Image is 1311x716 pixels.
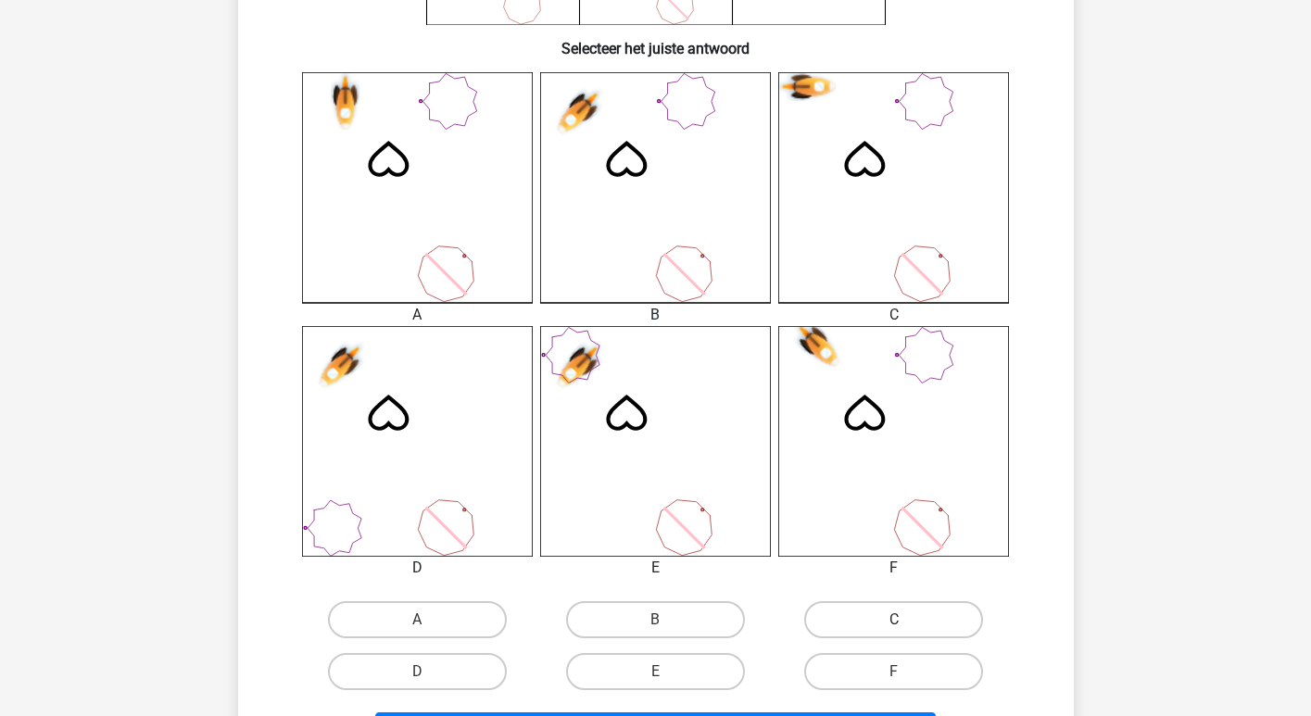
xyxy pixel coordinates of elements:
h6: Selecteer het juiste antwoord [268,25,1044,57]
div: D [288,557,547,579]
label: E [566,653,745,690]
div: E [526,557,785,579]
div: C [764,304,1023,326]
div: A [288,304,547,326]
div: B [526,304,785,326]
div: F [764,557,1023,579]
label: A [328,601,507,638]
label: F [804,653,983,690]
label: D [328,653,507,690]
label: B [566,601,745,638]
label: C [804,601,983,638]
